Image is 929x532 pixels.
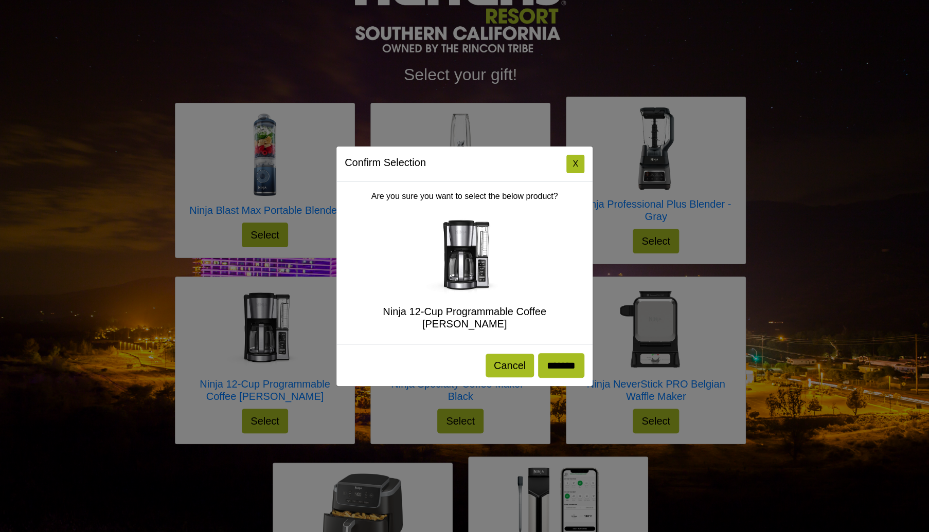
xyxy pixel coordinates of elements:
[345,155,426,170] h5: Confirm Selection
[423,215,506,297] img: Ninja 12-Cup Programmable Coffee Brewer
[486,354,534,377] button: Cancel
[345,305,584,330] h5: Ninja 12-Cup Programmable Coffee [PERSON_NAME]
[566,155,584,173] button: Close
[336,182,593,344] div: Are you sure you want to select the below product?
